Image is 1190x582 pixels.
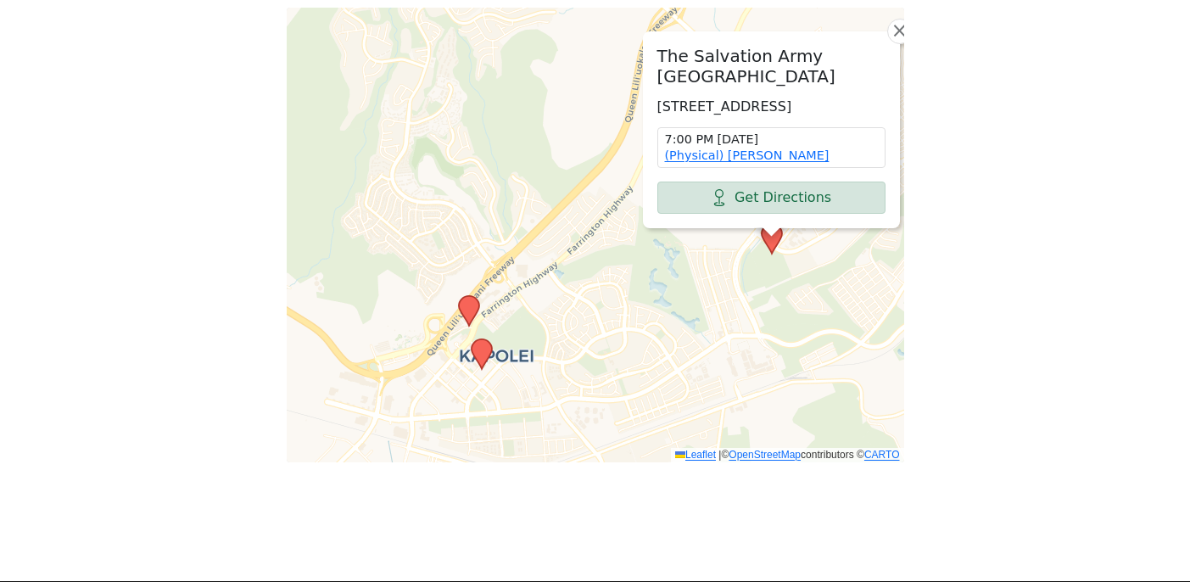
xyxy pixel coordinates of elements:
[864,449,900,461] a: CARTO
[729,449,801,461] a: OpenStreetMap
[665,148,830,162] a: (Physical) [PERSON_NAME]
[671,448,904,462] div: © contributors ©
[657,182,886,214] a: Get Directions
[657,46,886,87] h2: The Salvation Army [GEOGRAPHIC_DATA]
[718,449,721,461] span: |
[675,449,716,461] a: Leaflet
[717,132,758,148] span: [DATE]
[657,97,886,117] p: [STREET_ADDRESS]
[665,132,878,148] time: 7:00 PM
[891,20,908,41] span: ×
[887,19,913,44] a: Close popup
